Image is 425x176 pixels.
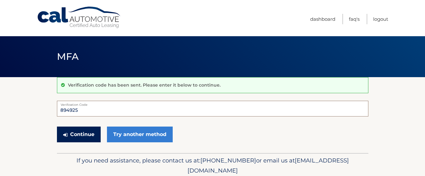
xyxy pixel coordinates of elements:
label: Verification Code [57,101,368,106]
a: Logout [373,14,388,24]
a: Try another method [107,127,173,142]
input: Verification Code [57,101,368,116]
p: Verification code has been sent. Please enter it below to continue. [68,82,221,88]
a: FAQ's [349,14,360,24]
button: Continue [57,127,101,142]
p: If you need assistance, please contact us at: or email us at [61,156,364,176]
a: Dashboard [310,14,335,24]
span: MFA [57,51,79,62]
span: [EMAIL_ADDRESS][DOMAIN_NAME] [187,157,349,174]
span: [PHONE_NUMBER] [200,157,256,164]
a: Cal Automotive [37,6,122,29]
